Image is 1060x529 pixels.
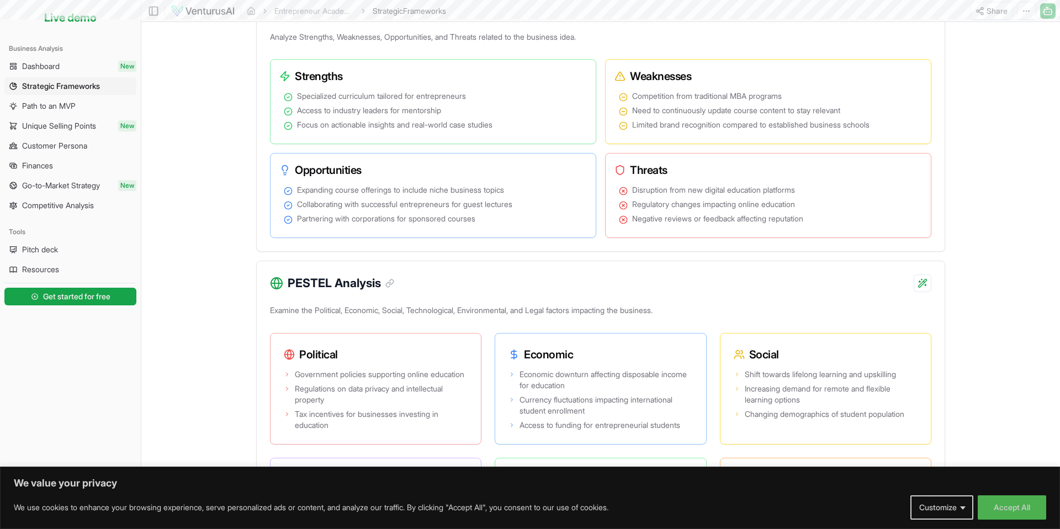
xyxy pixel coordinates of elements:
[4,117,136,135] a: Unique Selling PointsNew
[4,177,136,194] a: Go-to-Market StrategyNew
[297,199,512,210] span: Collaborating with successful entrepreneurs for guest lectures
[508,347,692,362] h3: Economic
[14,501,608,514] p: We use cookies to enhance your browsing experience, serve personalized ads or content, and analyz...
[520,420,680,431] span: Access to funding for entrepreneurial students
[295,369,464,380] span: Government policies supporting online education
[632,105,840,116] span: Need to continuously update course content to stay relevant
[297,105,441,116] span: Access to industry leaders for mentorship
[632,91,782,102] span: Competition from traditional MBA programs
[4,157,136,174] a: Finances
[43,291,110,302] span: Get started for free
[4,197,136,214] a: Competitive Analysis
[297,91,466,102] span: Specialized curriculum tailored for entrepreneurs
[279,162,578,178] h3: Opportunities
[632,213,803,224] span: Negative reviews or feedback affecting reputation
[118,61,136,72] span: New
[22,180,100,191] span: Go-to-Market Strategy
[295,409,468,431] span: Tax incentives for businesses investing in education
[632,119,870,130] span: Limited brand recognition compared to established business schools
[745,383,918,405] span: Increasing demand for remote and flexible learning options
[295,383,468,405] span: Regulations on data privacy and intellectual property
[288,274,394,292] h3: PESTEL Analysis
[4,57,136,75] a: DashboardNew
[14,477,1046,490] p: We value your privacy
[270,303,931,322] p: Examine the Political, Economic, Social, Technological, Environmental, and Legal factors impactin...
[279,68,578,84] h3: Strengths
[4,241,136,258] a: Pitch deck
[22,244,58,255] span: Pitch deck
[4,97,136,115] a: Path to an MVP
[910,495,973,520] button: Customize
[614,162,913,178] h3: Threats
[4,77,136,95] a: Strategic Frameworks
[22,264,59,275] span: Resources
[297,119,492,130] span: Focus on actionable insights and real-world case studies
[4,137,136,155] a: Customer Persona
[118,120,136,131] span: New
[297,184,504,195] span: Expanding course offerings to include niche business topics
[22,81,100,92] span: Strategic Frameworks
[22,200,94,211] span: Competitive Analysis
[4,223,136,241] div: Tools
[284,347,468,362] h3: Political
[632,184,795,195] span: Disruption from new digital education platforms
[632,199,795,210] span: Regulatory changes impacting online education
[520,369,692,391] span: Economic downturn affecting disposable income for education
[22,160,53,171] span: Finances
[734,347,918,362] h3: Social
[745,409,904,420] span: Changing demographics of student population
[4,285,136,308] a: Get started for free
[745,369,896,380] span: Shift towards lifelong learning and upskilling
[22,140,87,151] span: Customer Persona
[978,495,1046,520] button: Accept All
[270,29,931,49] p: Analyze Strengths, Weaknesses, Opportunities, and Threats related to the business idea.
[297,213,475,224] span: Partnering with corporations for sponsored courses
[4,40,136,57] div: Business Analysis
[520,394,692,416] span: Currency fluctuations impacting international student enrollment
[22,120,96,131] span: Unique Selling Points
[4,288,136,305] button: Get started for free
[118,180,136,191] span: New
[614,68,913,84] h3: Weaknesses
[22,100,76,112] span: Path to an MVP
[22,61,60,72] span: Dashboard
[4,261,136,278] a: Resources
